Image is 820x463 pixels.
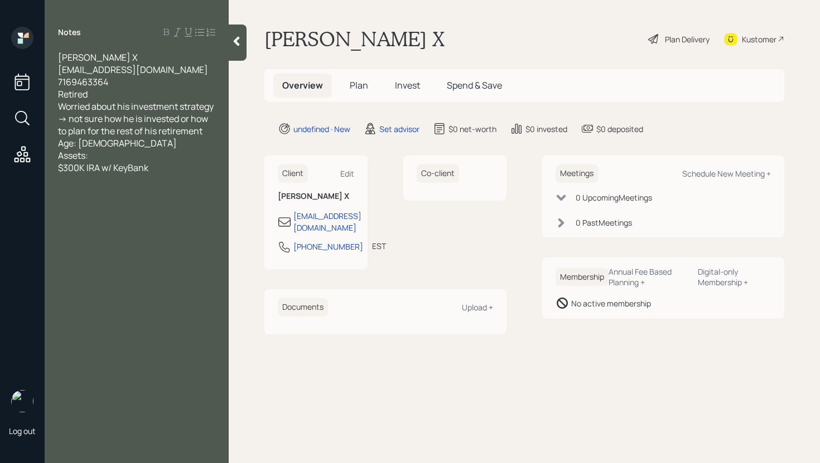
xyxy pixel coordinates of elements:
div: 0 Past Meeting s [576,217,632,228]
span: 7169463364 [58,76,108,88]
div: $0 deposited [596,123,643,135]
div: $0 invested [525,123,567,135]
div: Upload + [462,302,493,313]
label: Notes [58,27,81,38]
span: Overview [282,79,323,91]
h6: [PERSON_NAME] X [278,192,354,201]
span: Worried about his investment strategy -> not sure how he is invested or how to plan for the rest ... [58,100,215,137]
div: 0 Upcoming Meeting s [576,192,652,203]
div: Kustomer [742,33,776,45]
div: Schedule New Meeting + [682,168,771,179]
span: $300K IRA w/ KeyBank [58,162,148,174]
div: [PHONE_NUMBER] [293,241,363,252]
span: Assets: [58,149,88,162]
h6: Meetings [556,164,598,183]
div: Digital-only Membership + [698,266,771,287]
div: Set advisor [379,123,419,135]
span: Invest [395,79,420,91]
div: Annual Fee Based Planning + [609,266,689,287]
span: Plan [350,79,368,91]
span: [PERSON_NAME] X [58,51,138,64]
div: [EMAIL_ADDRESS][DOMAIN_NAME] [293,210,361,233]
h6: Co-client [417,164,459,183]
span: Spend & Save [447,79,502,91]
div: EST [372,240,386,252]
div: Plan Delivery [665,33,710,45]
h6: Membership [556,268,609,286]
div: $0 net-worth [448,123,496,135]
h6: Client [278,164,308,183]
img: retirable_logo.png [11,390,33,412]
div: No active membership [571,298,651,309]
div: Log out [9,426,36,436]
h6: Documents [278,298,328,316]
span: [EMAIL_ADDRESS][DOMAIN_NAME] [58,64,208,76]
span: Retired [58,88,88,100]
h1: [PERSON_NAME] X [264,27,445,51]
span: Age: [DEMOGRAPHIC_DATA] [58,137,177,149]
div: undefined · New [293,123,350,135]
div: Edit [340,168,354,179]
